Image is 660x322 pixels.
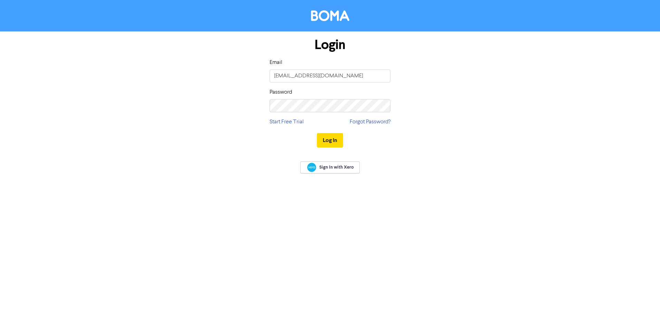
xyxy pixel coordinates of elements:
[350,118,390,126] a: Forgot Password?
[319,164,354,170] span: Sign In with Xero
[300,161,360,173] a: Sign In with Xero
[270,37,390,53] h1: Login
[270,88,292,96] label: Password
[307,163,316,172] img: Xero logo
[270,118,304,126] a: Start Free Trial
[625,289,660,322] iframe: Chat Widget
[317,133,343,148] button: Log In
[270,58,282,67] label: Email
[311,10,349,21] img: BOMA Logo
